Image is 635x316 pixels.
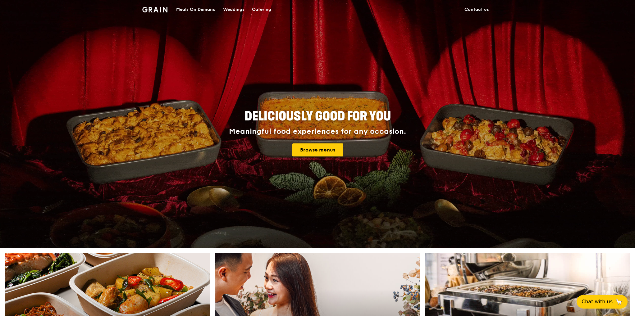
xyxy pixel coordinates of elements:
div: Catering [252,0,271,19]
a: Catering [248,0,275,19]
div: Meals On Demand [176,0,216,19]
div: Meaningful food experiences for any occasion. [206,127,429,136]
button: Chat with us🦙 [577,295,628,309]
a: Weddings [219,0,248,19]
img: Grain [142,7,167,12]
span: Chat with us [582,298,613,305]
div: Weddings [223,0,244,19]
span: 🦙 [615,298,623,305]
span: Deliciously good for you [244,109,391,124]
a: Browse menus [292,143,343,156]
a: Contact us [461,0,493,19]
